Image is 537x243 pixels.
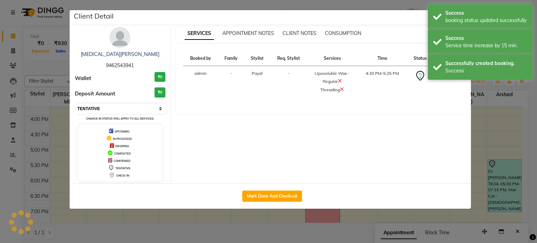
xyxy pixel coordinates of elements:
a: [MEDICAL_DATA][PERSON_NAME] [81,51,159,57]
span: 9462543941 [106,62,134,69]
span: APPOINTMENT NOTES [222,30,274,36]
td: admin [183,66,219,98]
th: Family [218,51,244,66]
div: Success [445,35,528,42]
div: booking status updated successfully [445,17,528,24]
span: Payal [252,71,263,76]
th: Req. Stylist [270,51,307,66]
span: COMPLETED [114,152,131,155]
h5: Client Detail [74,11,114,21]
button: Mark Done And Checkout [242,191,302,202]
h3: ₹0 [155,72,165,82]
div: Success [445,9,528,17]
h3: ₹0 [155,87,165,98]
th: Time [357,51,407,66]
td: - [270,66,307,98]
span: UPCOMING [115,130,130,133]
span: DROPPED [115,144,129,148]
span: CONFIRMED [114,159,130,163]
span: Wallet [75,74,91,83]
div: Successfully created booking. [445,60,528,67]
span: CHECK-IN [116,174,129,177]
div: Liposoluble Wax - Regular [311,70,353,85]
div: Service time increase by 15 min. [445,42,528,49]
th: Status [407,51,433,66]
div: Success [445,67,528,74]
th: Stylist [244,51,270,66]
th: Services [307,51,357,66]
div: Threading [311,85,353,93]
span: SERVICES [185,27,214,40]
span: CONSUMPTION [325,30,361,36]
span: Deposit Amount [75,90,115,98]
span: TENTATIVE [115,166,130,170]
td: - [218,66,244,98]
span: IN PROGRESS [113,137,132,141]
img: avatar [109,27,130,48]
th: Booked by [183,51,219,66]
small: Change in status will apply to all services. [86,117,154,120]
td: 4:30 PM-5:25 PM [357,66,407,98]
span: CLIENT NOTES [282,30,316,36]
